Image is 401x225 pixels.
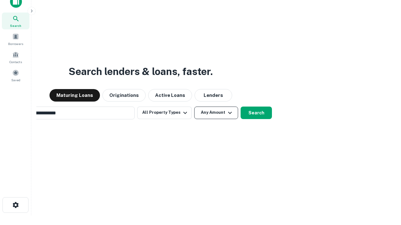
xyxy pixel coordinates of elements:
button: Any Amount [194,107,238,119]
button: All Property Types [137,107,192,119]
button: Originations [102,89,146,102]
button: Search [241,107,272,119]
span: Contacts [9,59,22,64]
a: Borrowers [2,31,29,47]
h3: Search lenders & loans, faster. [69,64,213,79]
span: Saved [11,77,20,82]
a: Contacts [2,49,29,66]
a: Search [2,12,29,29]
button: Active Loans [148,89,192,102]
iframe: Chat Widget [370,175,401,205]
button: Maturing Loans [49,89,100,102]
span: Search [10,23,21,28]
button: Lenders [195,89,232,102]
span: Borrowers [8,41,23,46]
a: Saved [2,67,29,84]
